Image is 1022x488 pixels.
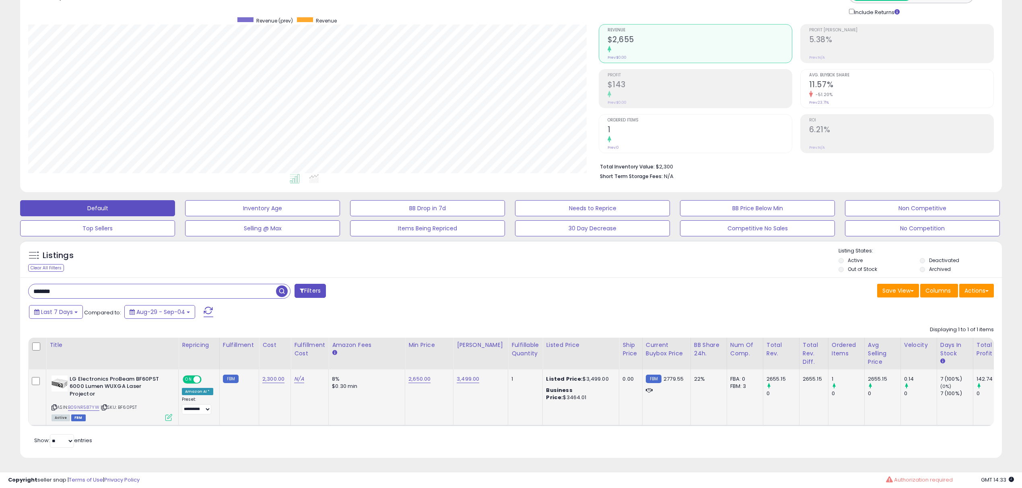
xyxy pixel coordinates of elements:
small: Prev: N/A [809,145,825,150]
span: Show: entries [34,437,92,444]
h5: Listings [43,250,74,261]
button: 30 Day Decrease [515,220,670,236]
label: Out of Stock [848,266,877,273]
div: $0.30 min [332,383,399,390]
div: Ordered Items [832,341,861,358]
span: 2779.55 [663,375,684,383]
li: $2,300 [600,161,988,171]
button: Default [20,200,175,216]
button: Columns [920,284,958,297]
div: Displaying 1 to 1 of 1 items [930,326,994,334]
div: Fulfillment Cost [294,341,325,358]
div: seller snap | | [8,476,140,484]
h2: 1 [608,125,792,136]
div: 0 [868,390,900,397]
button: BB Price Below Min [680,200,835,216]
small: -51.20% [813,92,833,98]
div: [PERSON_NAME] [457,341,505,349]
small: Prev: $0.00 [608,100,626,105]
div: 8% [332,375,399,383]
div: 1 [511,375,536,383]
div: Min Price [408,341,450,349]
div: 0 [766,390,799,397]
span: Columns [925,287,951,295]
div: 7 (100%) [940,375,973,383]
span: Revenue [316,17,337,24]
b: Total Inventory Value: [600,163,655,170]
div: Total Profit [977,341,1006,358]
div: FBA: 0 [730,375,757,383]
span: ON [183,376,194,383]
div: $3,499.00 [546,375,613,383]
div: Num of Comp. [730,341,760,358]
span: | SKU: BF60PST [101,404,137,410]
small: FBM [646,375,661,383]
span: Revenue (prev) [256,17,293,24]
button: No Competition [845,220,1000,236]
small: FBM [223,375,239,383]
div: Fulfillable Quantity [511,341,539,358]
button: BB Drop in 7d [350,200,505,216]
button: Last 7 Days [29,305,83,319]
b: Short Term Storage Fees: [600,173,663,180]
b: LG Electronics ProBeam BF60PST 6000 Lumen WUXGA Laser Projector [70,375,167,400]
div: 142.74 [977,375,1009,383]
span: Profit [608,73,792,78]
div: Listed Price [546,341,616,349]
span: Authorization required [894,476,953,484]
span: FBM [71,414,86,421]
span: Last 7 Days [41,308,73,316]
label: Active [848,257,863,264]
button: Actions [959,284,994,297]
div: FBM: 3 [730,383,757,390]
button: Competitive No Sales [680,220,835,236]
h2: $143 [608,80,792,91]
div: 2655.15 [803,375,822,383]
div: 0 [832,390,864,397]
b: Listed Price: [546,375,583,383]
small: Prev: 0 [608,145,619,150]
div: Total Rev. [766,341,796,358]
div: 22% [694,375,721,383]
span: All listings currently available for purchase on Amazon [52,414,70,421]
span: ROI [809,118,993,123]
button: Filters [295,284,326,298]
div: Fulfillment [223,341,255,349]
button: Needs to Reprice [515,200,670,216]
small: Amazon Fees. [332,349,337,357]
img: 41H+p8uu44L._SL40_.jpg [52,375,68,392]
div: Cost [262,341,287,349]
a: Privacy Policy [104,476,140,484]
button: Inventory Age [185,200,340,216]
div: Title [49,341,175,349]
div: 2655.15 [766,375,799,383]
h2: 6.21% [809,125,993,136]
span: Aug-29 - Sep-04 [136,308,185,316]
small: (0%) [940,383,952,390]
div: 0 [977,390,1009,397]
div: Preset: [182,397,213,415]
div: Amazon Fees [332,341,402,349]
button: Aug-29 - Sep-04 [124,305,195,319]
a: 2,300.00 [262,375,284,383]
a: 2,650.00 [408,375,431,383]
small: Prev: $0.00 [608,55,626,60]
button: Items Being Repriced [350,220,505,236]
div: $3464.01 [546,387,613,401]
small: Days In Stock. [940,358,945,365]
div: Velocity [904,341,933,349]
p: Listing States: [839,247,1002,255]
div: Include Returns [843,7,909,16]
span: Profit [PERSON_NAME] [809,28,993,33]
div: 1 [832,375,864,383]
div: Clear All Filters [28,264,64,272]
h2: 5.38% [809,35,993,46]
h2: $2,655 [608,35,792,46]
a: N/A [294,375,304,383]
div: 7 (100%) [940,390,973,397]
b: Business Price: [546,386,572,401]
div: 0.14 [904,375,937,383]
div: Days In Stock [940,341,970,358]
span: Revenue [608,28,792,33]
button: Save View [877,284,919,297]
